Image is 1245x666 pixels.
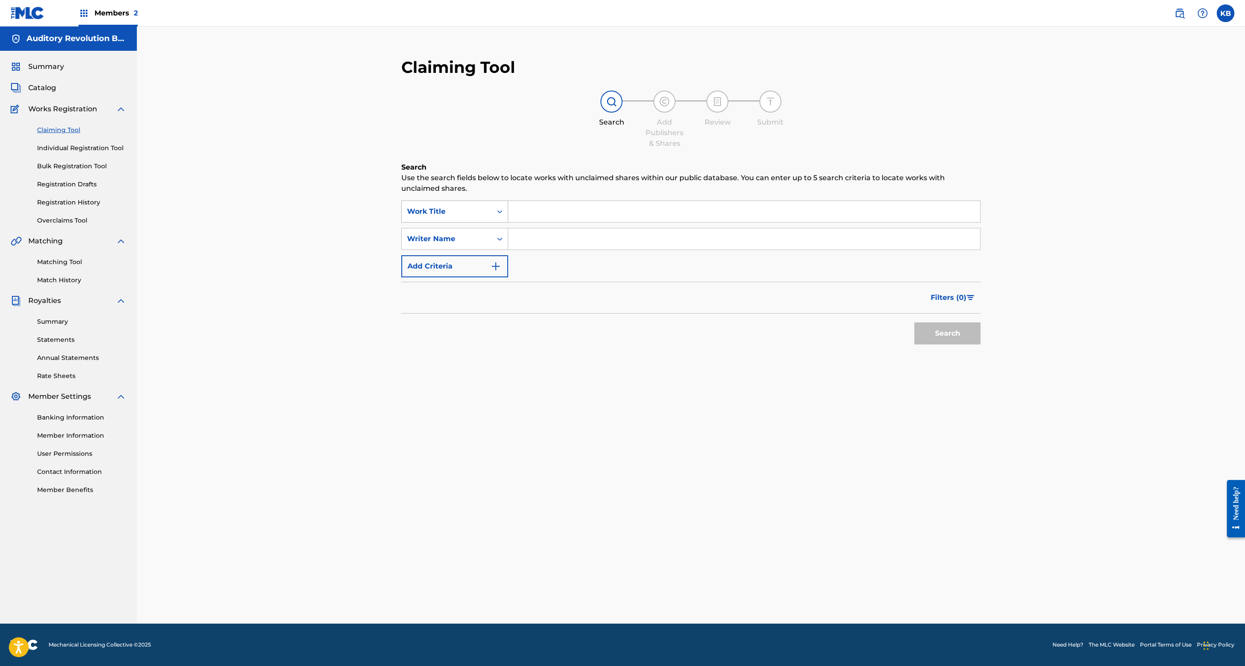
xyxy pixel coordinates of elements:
[401,57,515,77] h2: Claiming Tool
[401,255,508,277] button: Add Criteria
[1174,8,1185,19] img: search
[490,261,501,272] img: 9d2ae6d4665cec9f34b9.svg
[11,83,56,93] a: CatalogCatalog
[28,391,91,402] span: Member Settings
[11,104,22,114] img: Works Registration
[37,144,126,153] a: Individual Registration Tool
[712,96,723,107] img: step indicator icon for Review
[11,7,45,19] img: MLC Logo
[134,9,138,17] span: 2
[37,317,126,326] a: Summary
[37,257,126,267] a: Matching Tool
[642,117,687,149] div: Add Publishers & Shares
[401,162,981,173] h6: Search
[1197,641,1234,649] a: Privacy Policy
[28,104,97,114] span: Works Registration
[37,335,126,344] a: Statements
[116,391,126,402] img: expand
[37,180,126,189] a: Registration Drafts
[37,353,126,363] a: Annual Statements
[28,61,64,72] span: Summary
[28,236,63,246] span: Matching
[79,8,89,19] img: Top Rightsholders
[1220,469,1245,549] iframe: Resource Center
[1053,641,1083,649] a: Need Help?
[37,162,126,171] a: Bulk Registration Tool
[37,276,126,285] a: Match History
[1217,4,1234,22] div: User Menu
[11,61,21,72] img: Summary
[11,295,21,306] img: Royalties
[589,117,634,128] div: Search
[407,206,487,217] div: Work Title
[401,201,981,349] form: Search Form
[49,641,151,649] span: Mechanical Licensing Collective © 2025
[401,173,981,194] p: Use the search fields below to locate works with unclaimed shares within our public database. You...
[695,117,739,128] div: Review
[748,117,792,128] div: Submit
[967,295,974,300] img: filter
[1171,4,1188,22] a: Public Search
[37,216,126,225] a: Overclaims Tool
[1201,624,1245,666] iframe: Chat Widget
[11,34,21,44] img: Accounts
[26,34,126,44] h5: Auditory Revolution Begins
[116,236,126,246] img: expand
[116,295,126,306] img: expand
[37,198,126,207] a: Registration History
[11,640,38,650] img: logo
[1140,641,1192,649] a: Portal Terms of Use
[37,125,126,135] a: Claiming Tool
[94,8,138,18] span: Members
[37,431,126,440] a: Member Information
[11,391,21,402] img: Member Settings
[931,292,966,303] span: Filters ( 0 )
[37,449,126,458] a: User Permissions
[37,467,126,477] a: Contact Information
[11,61,64,72] a: SummarySummary
[37,485,126,495] a: Member Benefits
[1089,641,1135,649] a: The MLC Website
[1194,4,1211,22] div: Help
[28,295,61,306] span: Royalties
[11,83,21,93] img: Catalog
[37,371,126,381] a: Rate Sheets
[1203,632,1209,659] div: Drag
[606,96,617,107] img: step indicator icon for Search
[407,234,487,244] div: Writer Name
[659,96,670,107] img: step indicator icon for Add Publishers & Shares
[1197,8,1208,19] img: help
[116,104,126,114] img: expand
[925,287,981,309] button: Filters (0)
[11,236,22,246] img: Matching
[28,83,56,93] span: Catalog
[765,96,776,107] img: step indicator icon for Submit
[37,413,126,422] a: Banking Information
